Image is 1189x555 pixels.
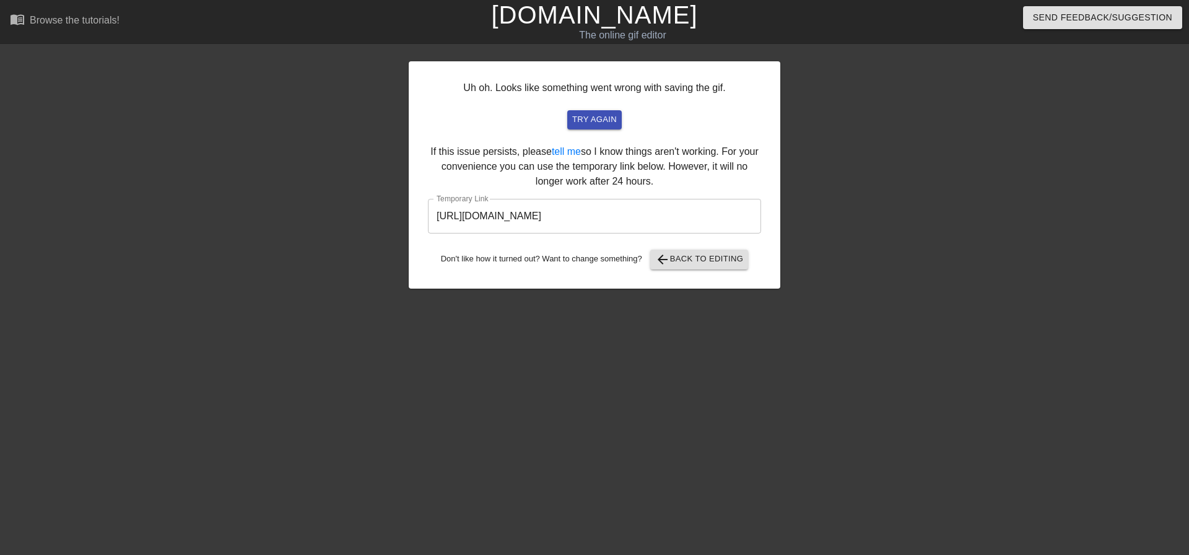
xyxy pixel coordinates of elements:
[403,28,843,43] div: The online gif editor
[552,146,581,157] a: tell me
[1033,10,1172,25] span: Send Feedback/Suggestion
[409,61,780,289] div: Uh oh. Looks like something went wrong with saving the gif. If this issue persists, please so I k...
[491,1,697,28] a: [DOMAIN_NAME]
[650,250,749,269] button: Back to Editing
[567,110,622,129] button: try again
[10,12,25,27] span: menu_book
[572,113,617,127] span: try again
[655,252,744,267] span: Back to Editing
[10,12,120,31] a: Browse the tutorials!
[1023,6,1182,29] button: Send Feedback/Suggestion
[30,15,120,25] div: Browse the tutorials!
[655,252,670,267] span: arrow_back
[428,250,761,269] div: Don't like how it turned out? Want to change something?
[428,199,761,234] input: bare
